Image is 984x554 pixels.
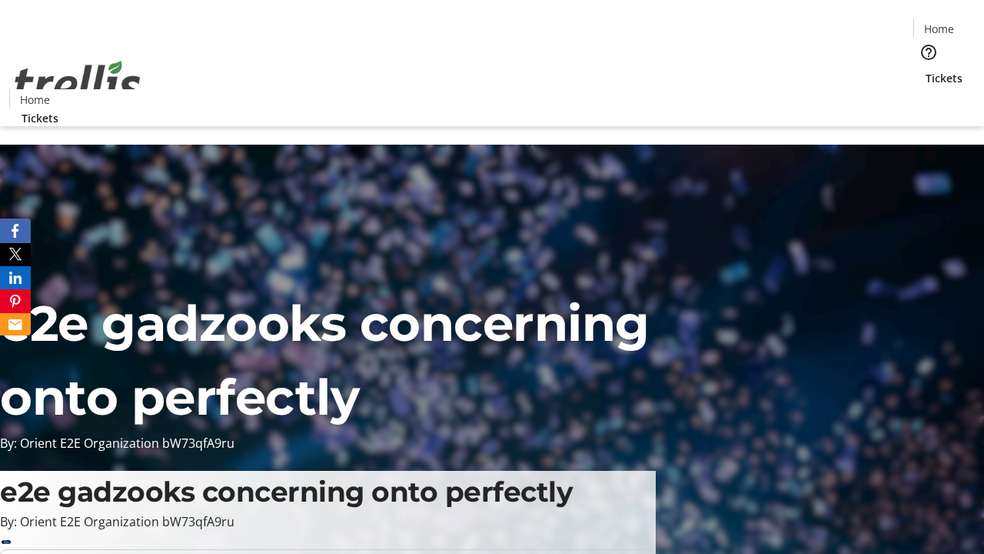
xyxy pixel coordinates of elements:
[914,21,963,37] a: Home
[9,110,71,126] a: Tickets
[20,92,50,108] span: Home
[913,86,944,117] button: Cart
[913,70,975,86] a: Tickets
[913,37,944,68] button: Help
[22,110,58,126] span: Tickets
[924,21,954,37] span: Home
[10,92,59,108] a: Home
[9,44,146,121] img: Orient E2E Organization bW73qfA9ru's Logo
[926,70,962,86] span: Tickets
